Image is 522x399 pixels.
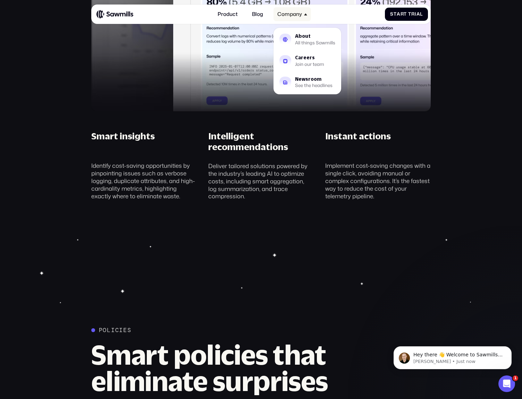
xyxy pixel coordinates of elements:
span: 1 [513,375,518,381]
span: r [401,11,404,17]
div: Join our team [295,62,324,67]
a: Blog [248,7,267,21]
iframe: Intercom notifications message [383,332,522,380]
div: Policies [99,327,132,333]
div: About [295,34,335,39]
div: Intelligent recommendations [208,131,313,152]
a: NewsroomSee the headlines [276,73,339,92]
a: CareersJoin our team [276,51,339,71]
div: See the headlines [295,84,332,88]
a: StartTrial [385,8,428,21]
a: AboutAll things Sawmills [276,30,339,49]
div: Careers [295,55,324,60]
span: S [390,11,394,17]
a: Product [213,7,242,21]
div: Smart insights [91,131,155,152]
div: Implement cost-saving changes with a single click, avoiding manual or complex configurations. It’... [325,162,430,200]
span: t [404,11,407,17]
span: l [420,11,423,17]
iframe: Intercom live chat [498,375,515,392]
div: Deliver tailored solutions powered by the industry’s leading AI to optimize costs, including smar... [208,162,313,200]
span: i [415,11,416,17]
div: All things Sawmills [295,41,335,45]
span: a [416,11,420,17]
nav: Company [273,21,341,94]
h2: Smart policies that eliminate surprises [91,341,382,394]
span: a [397,11,401,17]
span: t [394,11,397,17]
div: Identify cost-saving opportunities by pinpointing issues such as verbose logging, duplicate attri... [91,162,196,200]
div: Company [273,7,311,21]
div: Instant actions [325,131,391,152]
span: T [408,11,411,17]
span: r [411,11,415,17]
div: Company [277,11,302,17]
div: Newsroom [295,77,332,82]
